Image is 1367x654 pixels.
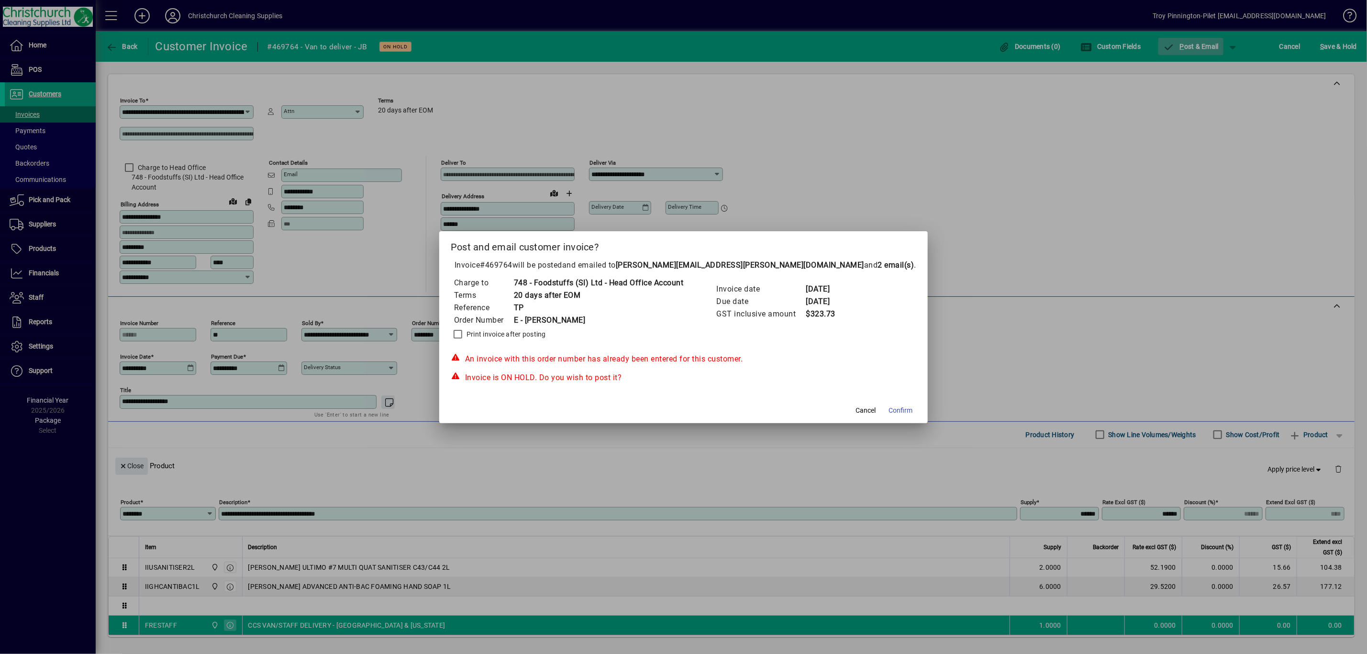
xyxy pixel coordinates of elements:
[454,289,513,302] td: Terms
[451,353,916,365] div: An invoice with this order number has already been entered for this customer.
[716,283,806,295] td: Invoice date
[513,277,684,289] td: 748 - Foodstuffs (SI) Ltd - Head Office Account
[454,314,513,327] td: Order Number
[562,260,914,270] span: and emailed to
[716,295,806,308] td: Due date
[864,260,914,270] span: and
[451,372,916,383] div: Invoice is ON HOLD. Do you wish to post it?
[480,260,513,270] span: #469764
[451,259,916,271] p: Invoice will be posted .
[806,283,844,295] td: [DATE]
[716,308,806,320] td: GST inclusive amount
[465,329,546,339] label: Print invoice after posting
[513,302,684,314] td: TP
[878,260,914,270] b: 2 email(s)
[885,402,916,419] button: Confirm
[454,277,513,289] td: Charge to
[439,231,928,259] h2: Post and email customer invoice?
[806,295,844,308] td: [DATE]
[454,302,513,314] td: Reference
[616,260,864,270] b: [PERSON_NAME][EMAIL_ADDRESS][PERSON_NAME][DOMAIN_NAME]
[513,314,684,327] td: E - [PERSON_NAME]
[850,402,881,419] button: Cancel
[806,308,844,320] td: $323.73
[889,406,912,416] span: Confirm
[513,289,684,302] td: 20 days after EOM
[856,406,876,416] span: Cancel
